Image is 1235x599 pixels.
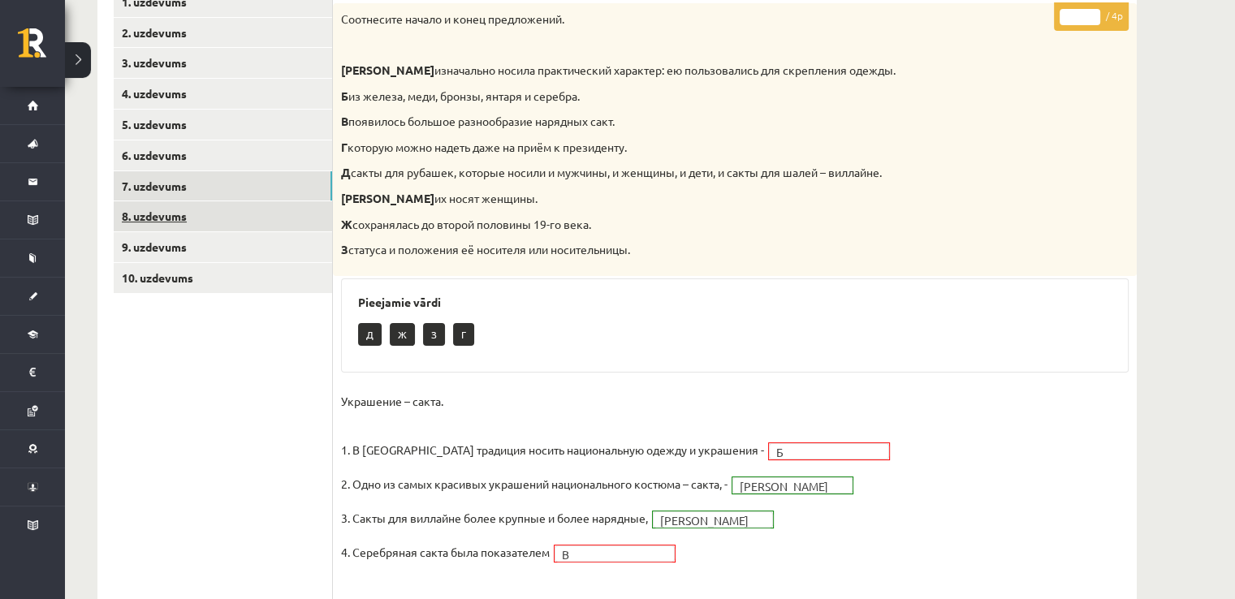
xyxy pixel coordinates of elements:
[18,28,65,69] a: Rīgas 1. Tālmācības vidusskola
[341,165,351,179] strong: Д
[114,171,332,201] a: 7. uzdevums
[114,140,332,170] a: 6. uzdevums
[341,217,1047,233] p: сохранялась до второй половины 19-го века.
[341,11,1047,28] p: Соотнесите начало и конец предложений.
[341,140,1047,156] p: которую можно надеть даже на приём к президенту.
[114,79,332,109] a: 4. uzdevums
[776,444,867,460] span: Б
[1054,2,1129,31] p: / 4p
[341,114,1047,130] p: появилось большое разнообразие нарядных сакт.
[341,62,434,77] strong: [PERSON_NAME]
[341,389,764,462] p: Украшение – сакта. 1. В [GEOGRAPHIC_DATA] традиция носить национальную одежду и украшения -
[114,232,332,262] a: 9. uzdevums
[390,323,415,346] p: Ж
[341,217,352,231] strong: Ж
[358,295,1112,309] h3: Pieejamie vārdi
[341,242,1047,258] p: статуса и положения её носителя или носительницы.
[740,478,831,494] span: [PERSON_NAME]
[660,512,751,528] span: [PERSON_NAME]
[732,477,853,493] a: [PERSON_NAME]
[341,114,348,128] strong: В
[341,242,348,256] strong: З
[653,511,773,528] a: [PERSON_NAME]
[341,472,728,496] p: 2. Одно из самых красивых украшений национального костюма – сакта, -
[114,110,332,140] a: 5. uzdevums
[341,540,550,564] p: 4. Серебряная сакта была показателем
[341,165,1047,181] p: сакты для рубашек, которые носили и мужчины, и женщины, и дети, и сакты для шалей – виллайне.
[341,62,1047,79] p: изначально носила практический характер: ею пользовались для скрепления одежды.
[341,506,648,530] p: 3. Сакты для виллайне более крупные и более нарядные,
[114,48,332,78] a: 3. uzdevums
[562,546,653,562] span: В
[358,323,382,346] p: Д
[423,323,445,346] p: З
[341,191,434,205] strong: [PERSON_NAME]
[341,88,348,103] strong: Б
[114,201,332,231] a: 8. uzdevums
[341,88,1047,105] p: из железа, меди, бронзы, янтаря и серебра.
[769,443,889,459] a: Б
[114,263,332,293] a: 10. uzdevums
[453,323,474,346] p: Г
[555,545,675,562] a: В
[341,191,1047,207] p: их носят женщины.
[114,18,332,48] a: 2. uzdevums
[341,140,348,154] strong: Г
